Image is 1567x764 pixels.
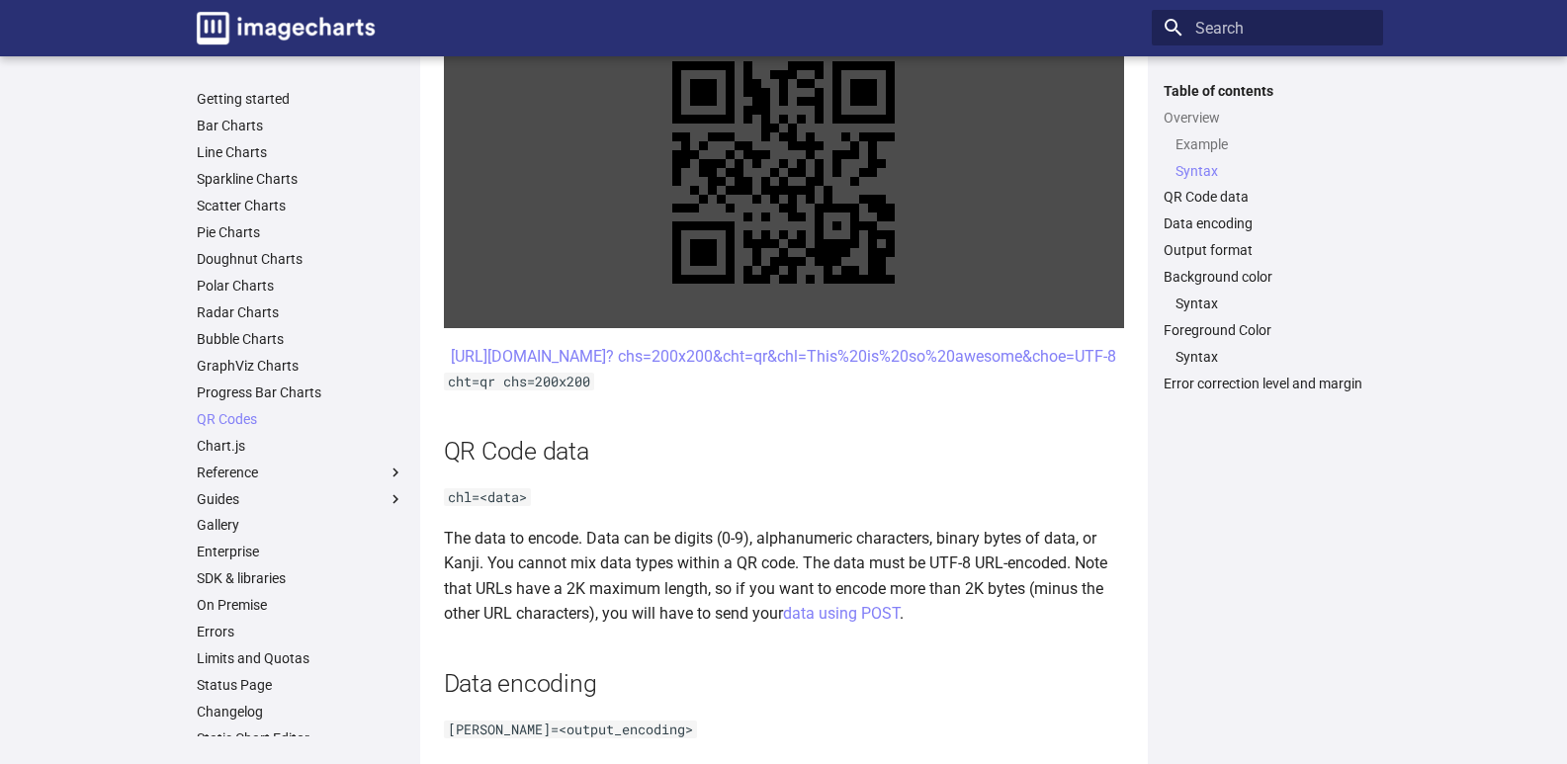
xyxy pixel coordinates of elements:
[197,597,404,615] a: On Premise
[197,144,404,162] a: Line Charts
[1164,135,1371,180] nav: Overview
[1164,348,1371,366] nav: Foreground Color
[189,4,383,52] a: Image-Charts documentation
[1175,348,1371,366] a: Syntax
[197,12,375,44] img: logo
[197,464,404,481] label: Reference
[1164,375,1371,392] a: Error correction level and margin
[197,437,404,455] a: Chart.js
[1175,135,1371,153] a: Example
[197,357,404,375] a: GraphViz Charts
[197,383,404,401] a: Progress Bar Charts
[1164,269,1371,287] a: Background color
[197,303,404,321] a: Radar Charts
[197,224,404,242] a: Pie Charts
[444,666,1124,701] h2: Data encoding
[197,490,404,508] label: Guides
[451,347,1116,366] a: [URL][DOMAIN_NAME]? chs=200x200&cht=qr&chl=This%20is%20so%20awesome&choe=UTF-8
[1175,296,1371,313] a: Syntax
[197,676,404,694] a: Status Page
[444,373,594,390] code: cht=qr chs=200x200
[197,330,404,348] a: Bubble Charts
[1164,242,1371,260] a: Output format
[444,721,697,738] code: [PERSON_NAME]=<output_encoding>
[197,703,404,721] a: Changelog
[197,250,404,268] a: Doughnut Charts
[197,198,404,215] a: Scatter Charts
[197,171,404,189] a: Sparkline Charts
[1152,10,1383,45] input: Search
[197,624,404,641] a: Errors
[197,410,404,428] a: QR Codes
[197,729,404,747] a: Static Chart Editor
[1164,109,1371,127] a: Overview
[783,604,900,623] a: data using POST
[1164,296,1371,313] nav: Background color
[444,434,1124,468] h2: QR Code data
[197,91,404,109] a: Getting started
[1175,162,1371,180] a: Syntax
[1152,82,1383,100] label: Table of contents
[1164,189,1371,207] a: QR Code data
[197,544,404,561] a: Enterprise
[197,570,404,588] a: SDK & libraries
[1164,322,1371,340] a: Foreground Color
[1164,215,1371,233] a: Data encoding
[1152,82,1383,393] nav: Table of contents
[197,650,404,668] a: Limits and Quotas
[197,517,404,535] a: Gallery
[197,277,404,295] a: Polar Charts
[444,488,531,506] code: chl=<data>
[444,526,1124,627] p: The data to encode. Data can be digits (0-9), alphanumeric characters, binary bytes of data, or K...
[197,118,404,135] a: Bar Charts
